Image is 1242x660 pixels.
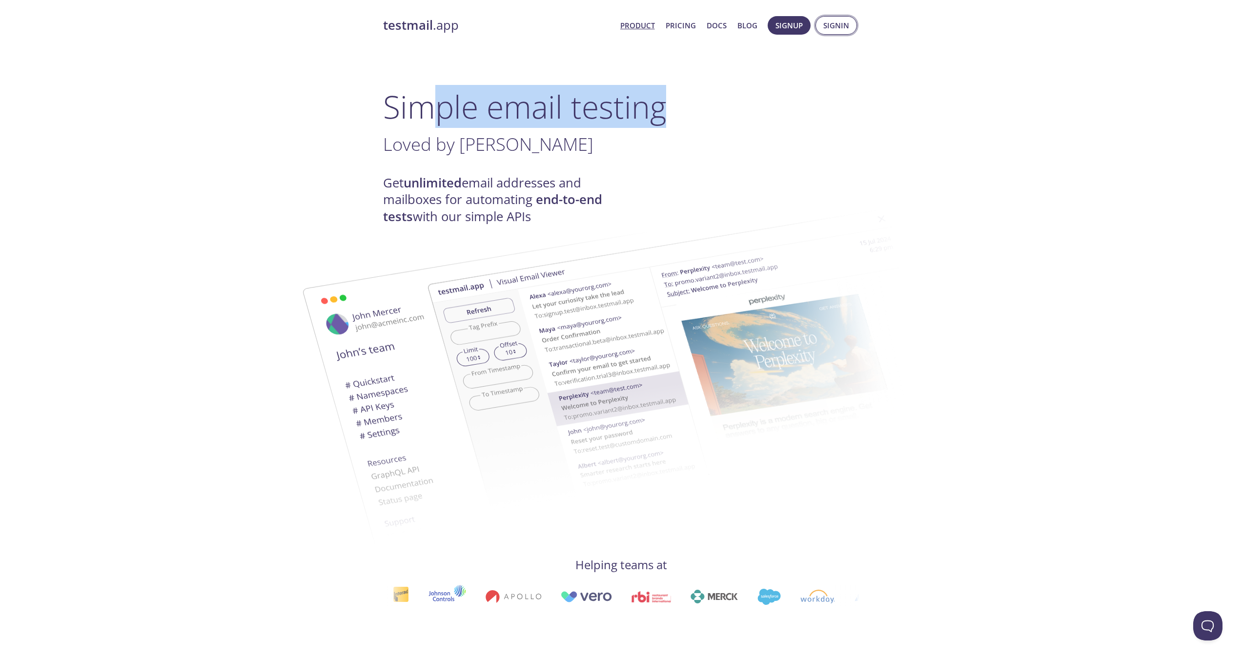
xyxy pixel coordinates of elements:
img: testmail-email-viewer [266,226,793,557]
a: Blog [737,19,757,32]
img: merck [690,590,737,603]
h4: Get email addresses and mailboxes for automating with our simple APIs [383,175,621,225]
img: vero [560,591,612,602]
img: interac [392,586,408,607]
button: Signin [815,16,857,35]
a: Docs [707,19,727,32]
iframe: Help Scout Beacon - Open [1193,611,1222,640]
strong: end-to-end tests [383,191,602,225]
span: Loved by [PERSON_NAME] [383,132,593,156]
span: Signup [775,19,803,32]
img: testmail-email-viewer [427,194,954,525]
img: apollo [485,590,541,603]
span: Signin [823,19,849,32]
h4: Helping teams at [383,557,859,573]
img: johnsoncontrols [428,585,466,608]
button: Signup [768,16,811,35]
a: Pricing [666,19,696,32]
h1: Simple email testing [383,88,859,125]
img: rbi [631,591,671,602]
strong: unlimited [404,174,462,191]
strong: testmail [383,17,433,34]
a: Product [620,19,655,32]
img: workday [800,590,835,603]
img: salesforce [757,589,780,605]
a: testmail.app [383,17,612,34]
